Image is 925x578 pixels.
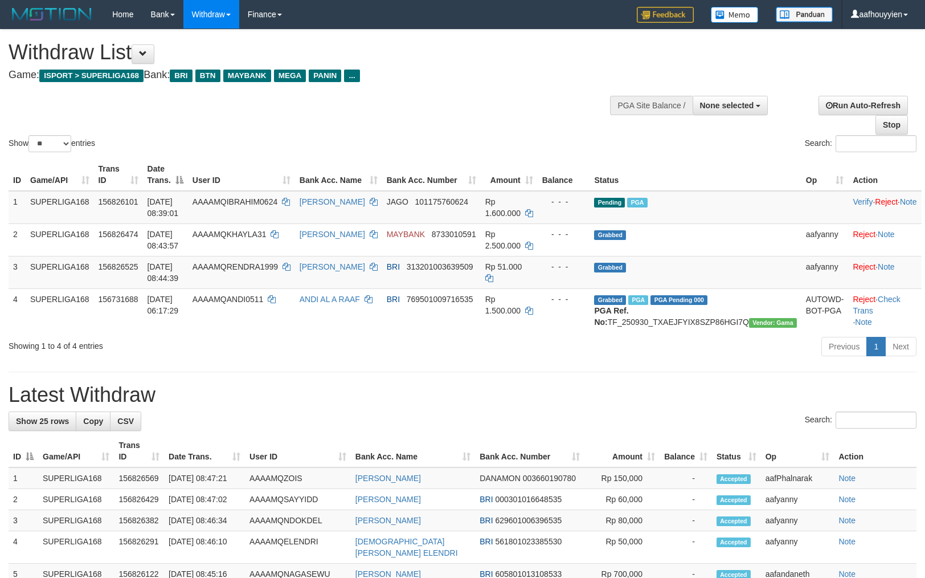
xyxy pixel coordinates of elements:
[801,288,849,332] td: AUTOWD-BOT-PGA
[717,516,751,526] span: Accepted
[900,197,917,206] a: Note
[805,135,916,152] label: Search:
[594,295,626,305] span: Grabbed
[245,510,351,531] td: AAAAMQNDOKDEL
[590,288,801,332] td: TF_250930_TXAEJFYIX8SZP86HGI7Q
[637,7,694,23] img: Feedback.jpg
[415,197,468,206] span: Copy 101175760624 to clipboard
[114,467,164,489] td: 156826569
[94,158,143,191] th: Trans ID: activate to sort column ascending
[193,197,277,206] span: AAAAMQIBRAHIM0624
[538,158,590,191] th: Balance
[818,96,908,115] a: Run Auto-Refresh
[9,435,38,467] th: ID: activate to sort column descending
[848,191,921,224] td: · ·
[114,510,164,531] td: 156826382
[355,516,421,525] a: [PERSON_NAME]
[164,489,245,510] td: [DATE] 08:47:02
[700,101,754,110] span: None selected
[193,230,267,239] span: AAAAMQKHAYLA31
[836,135,916,152] input: Search:
[480,537,493,546] span: BRI
[9,158,26,191] th: ID
[848,256,921,288] td: ·
[761,531,834,564] td: aafyanny
[9,41,605,64] h1: Withdraw List
[878,262,895,271] a: Note
[83,417,103,426] span: Copy
[584,510,660,531] td: Rp 80,000
[853,295,875,304] a: Reject
[584,467,660,489] td: Rp 150,000
[355,537,458,557] a: [DEMOGRAPHIC_DATA][PERSON_NAME] ELENDRI
[594,230,626,240] span: Grabbed
[594,306,628,327] b: PGA Ref. No:
[99,295,138,304] span: 156731688
[717,538,751,547] span: Accepted
[485,295,521,315] span: Rp 1.500.000
[300,295,360,304] a: ANDI AL A RAAF
[16,417,69,426] span: Show 25 rows
[344,70,359,82] span: ...
[475,435,584,467] th: Bank Acc. Number: activate to sort column ascending
[164,435,245,467] th: Date Trans.: activate to sort column ascending
[26,158,94,191] th: Game/API: activate to sort column ascending
[495,537,562,546] span: Copy 561801023385530 to clipboard
[148,262,179,283] span: [DATE] 08:44:39
[853,197,873,206] a: Verify
[838,474,856,483] a: Note
[245,531,351,564] td: AAAAMQELENDRI
[245,435,351,467] th: User ID: activate to sort column ascending
[838,495,856,504] a: Note
[148,197,179,218] span: [DATE] 08:39:01
[99,262,138,271] span: 156826525
[114,489,164,510] td: 156826429
[875,197,898,206] a: Reject
[761,510,834,531] td: aafyanny
[660,467,712,489] td: -
[143,158,188,191] th: Date Trans.: activate to sort column descending
[38,510,114,531] td: SUPERLIGA168
[480,495,493,504] span: BRI
[309,70,341,82] span: PANIN
[223,70,271,82] span: MAYBANK
[38,467,114,489] td: SUPERLIGA168
[9,135,95,152] label: Show entries
[9,531,38,564] td: 4
[853,230,875,239] a: Reject
[432,230,476,239] span: Copy 8733010591 to clipboard
[542,294,586,305] div: - - -
[594,198,625,207] span: Pending
[9,336,377,352] div: Showing 1 to 4 of 4 entries
[295,158,382,191] th: Bank Acc. Name: activate to sort column ascending
[26,256,94,288] td: SUPERLIGA168
[761,435,834,467] th: Op: activate to sort column ascending
[9,288,26,332] td: 4
[164,510,245,531] td: [DATE] 08:46:34
[300,230,365,239] a: [PERSON_NAME]
[9,256,26,288] td: 3
[76,412,110,431] a: Copy
[875,115,908,135] a: Stop
[761,489,834,510] td: aafyanny
[650,295,707,305] span: PGA Pending
[749,318,797,328] span: Vendor URL: https://trx31.1velocity.biz
[9,191,26,224] td: 1
[26,288,94,332] td: SUPERLIGA168
[878,230,895,239] a: Note
[382,158,481,191] th: Bank Acc. Number: activate to sort column ascending
[542,196,586,207] div: - - -
[300,262,365,271] a: [PERSON_NAME]
[542,261,586,272] div: - - -
[9,70,605,81] h4: Game: Bank:
[885,337,916,356] a: Next
[245,489,351,510] td: AAAAMQSAYYIDD
[480,516,493,525] span: BRI
[9,489,38,510] td: 2
[495,516,562,525] span: Copy 629601006396535 to clipboard
[9,384,916,406] h1: Latest Withdraw
[584,489,660,510] td: Rp 60,000
[660,531,712,564] td: -
[38,489,114,510] td: SUPERLIGA168
[407,262,473,271] span: Copy 313201003639509 to clipboard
